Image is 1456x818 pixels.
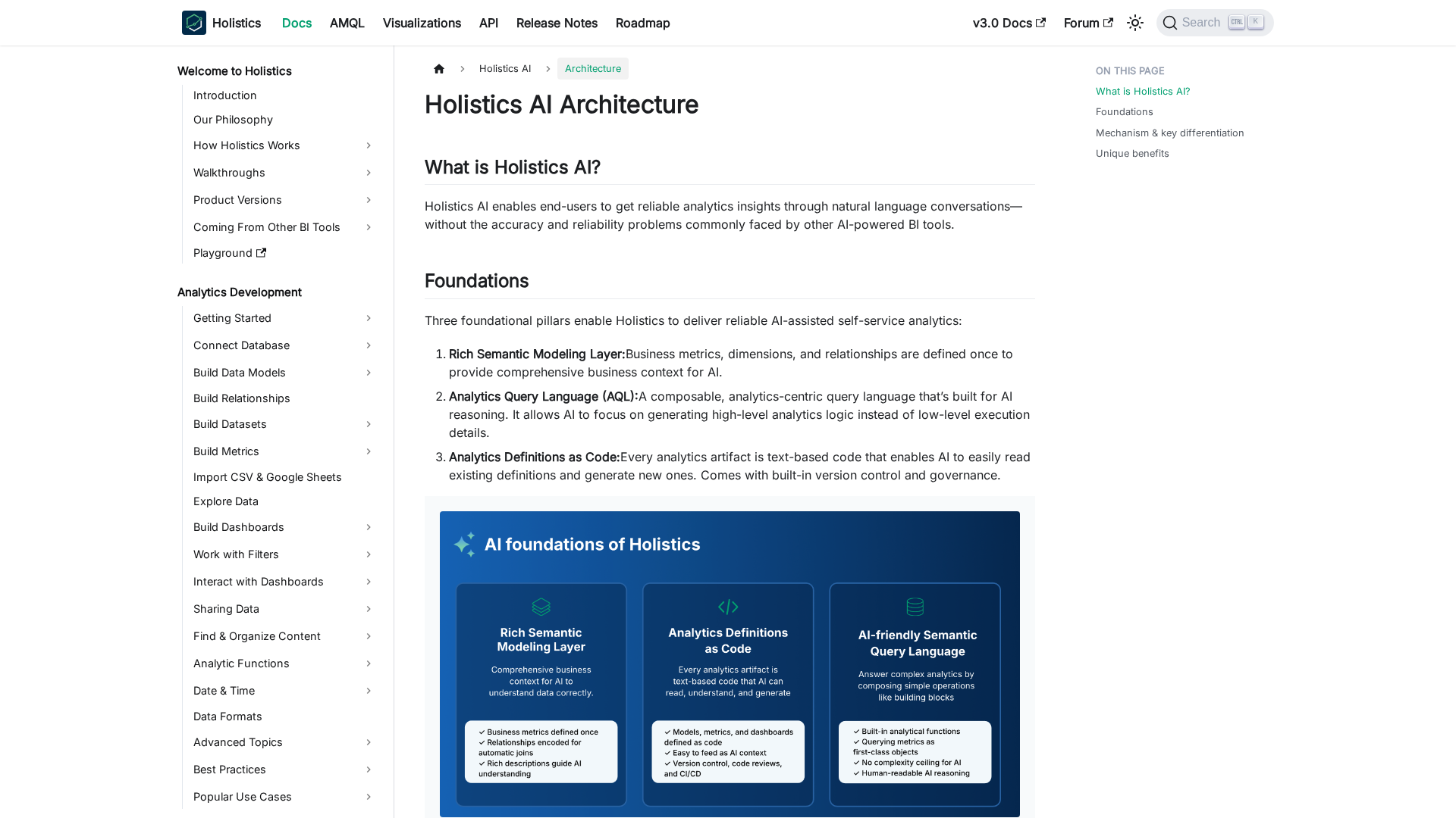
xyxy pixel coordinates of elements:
a: Docs [273,11,321,35]
strong: Analytics Query Language (AQL): [449,389,639,404]
a: Advanced Topics [189,730,381,754]
a: Connect Database [189,333,381,357]
a: v3.0 Docs [964,11,1055,35]
nav: Breadcrumbs [425,58,1035,80]
span: Holistics AI [472,58,538,80]
a: Our Philosophy [189,109,381,130]
li: Business metrics, dimensions, and relationships are defined once to provide comprehensive busines... [449,345,1035,381]
a: Best Practices [189,757,381,782]
p: Holistics AI enables end-users to get reliable analytics insights through natural language conver... [425,197,1035,233]
h1: Holistics AI Architecture [425,89,1035,120]
b: Holistics [212,14,261,32]
button: Search (Ctrl+K) [1156,9,1274,36]
a: Playground [189,242,381,264]
a: Introduction [189,85,381,106]
a: AMQL [321,11,374,35]
a: Unique benefits [1096,146,1169,161]
a: HolisticsHolistics [182,11,261,35]
a: Find & Organize Content [189,624,381,648]
a: Interact with Dashboards [189,570,381,594]
button: Switch between dark and light mode (currently light mode) [1123,11,1147,35]
a: Explore Data [189,491,381,512]
a: Coming From Other BI Tools [189,215,381,239]
a: Visualizations [374,11,470,35]
a: Roadmap [607,11,679,35]
li: A composable, analytics-centric query language that’s built for AI reasoning. It allows AI to foc... [449,387,1035,442]
a: Product Versions [189,188,381,212]
li: Every analytics artifact is text-based code that enables AI to easily read existing definitions a... [449,448,1035,484]
img: Holistics [182,11,206,35]
span: Search [1178,16,1230,30]
h2: What is Holistics AI? [425,156,1035,185]
a: Welcome to Holistics [173,61,381,82]
a: Walkthroughs [189,161,381,185]
a: Build Metrics [189,439,381,464]
a: How Holistics Works [189,133,381,158]
a: Foundations [1096,105,1153,119]
a: Analytics Development [173,282,381,303]
span: Architecture [557,58,629,80]
a: Mechanism & key differentiation [1096,126,1244,140]
h2: Foundations [425,270,1035,298]
p: Three foundational pillars enable Holistics to deliver reliable AI-assisted self-service analytics: [425,311,1035,329]
a: Work with Filters [189,542,381,567]
a: Home page [425,58,453,80]
a: Sharing Data [189,597,381,621]
kbd: K [1248,15,1263,29]
a: Build Dashboards [189,515,381,539]
nav: Docs sidebar [167,45,394,818]
img: AI Foundations [440,511,1020,817]
a: What is Holistics AI? [1096,84,1191,98]
a: Date & Time [189,679,381,703]
a: Build Datasets [189,412,381,436]
a: Data Formats [189,706,381,727]
a: Build Relationships [189,388,381,409]
a: Build Data Models [189,361,381,385]
a: Import CSV & Google Sheets [189,467,381,488]
a: Popular Use Cases [189,785,381,809]
a: Getting Started [189,306,381,330]
strong: Rich Semantic Modeling Layer: [449,346,626,361]
a: Analytic Functions [189,651,381,676]
a: API [470,11,507,35]
a: Release Notes [507,11,607,35]
strong: Analytics Definitions as Code: [449,449,620,464]
a: Forum [1055,11,1122,35]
